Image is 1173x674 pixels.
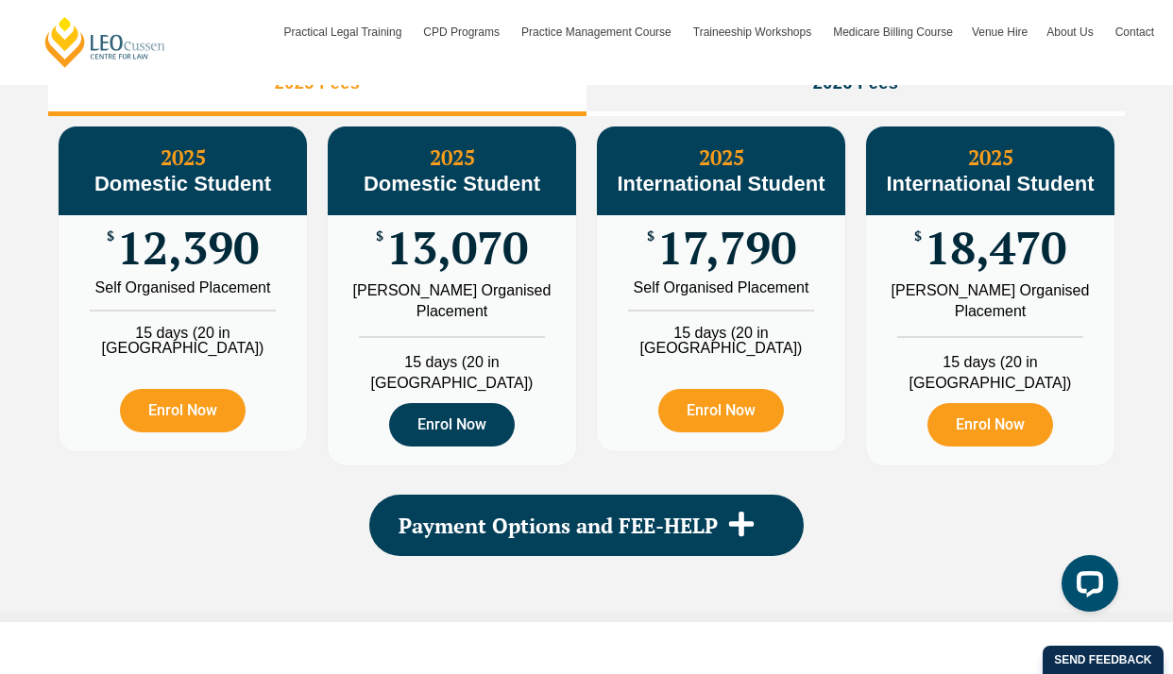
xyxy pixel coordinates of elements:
[328,145,576,196] h3: 2025
[597,145,845,196] h3: 2025
[597,310,845,356] li: 15 days (20 in [GEOGRAPHIC_DATA])
[120,389,246,432] a: Enrol Now
[42,15,168,69] a: [PERSON_NAME] Centre for Law
[658,389,784,432] a: Enrol Now
[364,172,540,195] span: Domestic Student
[376,229,383,244] span: $
[1037,5,1105,59] a: About Us
[1106,5,1164,59] a: Contact
[512,5,684,59] a: Practice Management Course
[684,5,824,59] a: Traineeship Workshops
[59,145,307,196] h3: 2025
[117,229,259,266] span: 12,390
[399,515,718,536] span: Payment Options and FEE-HELP
[389,403,515,447] a: Enrol Now
[386,229,528,266] span: 13,070
[618,172,825,195] span: International Student
[866,145,1114,196] h3: 2025
[611,280,831,295] div: Self Organised Placement
[647,229,654,244] span: $
[275,5,415,59] a: Practical Legal Training
[414,5,512,59] a: CPD Programs
[962,5,1037,59] a: Venue Hire
[73,280,293,295] div: Self Organised Placement
[342,280,562,322] div: [PERSON_NAME] Organised Placement
[927,403,1053,447] a: Enrol Now
[925,229,1066,266] span: 18,470
[107,229,114,244] span: $
[880,280,1100,322] div: [PERSON_NAME] Organised Placement
[866,336,1114,394] li: 15 days (20 in [GEOGRAPHIC_DATA])
[59,310,307,356] li: 15 days (20 in [GEOGRAPHIC_DATA])
[657,229,796,266] span: 17,790
[1046,548,1126,627] iframe: LiveChat chat widget
[328,336,576,394] li: 15 days (20 in [GEOGRAPHIC_DATA])
[887,172,1095,195] span: International Student
[94,172,271,195] span: Domestic Student
[824,5,962,59] a: Medicare Billing Course
[914,229,922,244] span: $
